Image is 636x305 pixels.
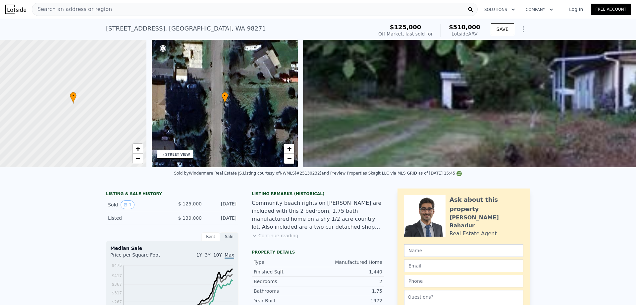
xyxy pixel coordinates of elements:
div: Property details [252,250,384,255]
span: Max [225,252,234,259]
div: Listed [108,215,167,221]
button: Continue reading [252,232,298,239]
div: Community beach rights on [PERSON_NAME] are included with this 2 bedroom, 1.75 bath manufactured ... [252,199,384,231]
a: Zoom out [284,154,294,164]
span: $ 125,000 [178,201,202,206]
div: LISTING & SALE HISTORY [106,191,238,198]
span: $ 139,000 [178,215,202,221]
div: • [70,92,77,104]
div: Sold by Windermere Real Estate JS . [174,171,243,176]
span: • [222,93,228,99]
button: Company [520,4,558,16]
div: Rent [201,232,220,241]
div: Off Market, last sold for [378,31,433,37]
div: Type [254,259,318,266]
div: [STREET_ADDRESS] , [GEOGRAPHIC_DATA] , WA 98271 [106,24,266,33]
div: Manufactured Home [318,259,382,266]
img: NWMLS Logo [456,171,462,176]
button: SAVE [491,23,514,35]
div: 2 [318,278,382,285]
div: STREET VIEW [165,152,190,157]
tspan: $417 [112,273,122,278]
tspan: $475 [112,263,122,268]
button: View historical data [121,200,134,209]
tspan: $317 [112,291,122,295]
span: Search an address or region [32,5,112,13]
span: 10Y [213,252,222,258]
button: Solutions [479,4,520,16]
input: Name [404,244,523,257]
input: Phone [404,275,523,287]
div: [DATE] [207,200,237,209]
div: Bathrooms [254,288,318,294]
a: Free Account [591,4,631,15]
div: Real Estate Agent [450,230,497,238]
div: Year Built [254,297,318,304]
div: [PERSON_NAME] Bahadur [450,214,523,230]
span: 1Y [196,252,202,258]
div: Listing Remarks (Historical) [252,191,384,196]
a: Zoom in [133,144,143,154]
tspan: $367 [112,282,122,287]
a: Log In [561,6,591,13]
tspan: $267 [112,300,122,304]
div: 1.75 [318,288,382,294]
div: Ask about this property [450,195,523,214]
div: Price per Square Foot [110,252,172,262]
span: − [135,154,140,163]
a: Zoom in [284,144,294,154]
a: Zoom out [133,154,143,164]
div: 1,440 [318,268,382,275]
div: Listing courtesy of NWMLS (#25130232) and Preview Properties Skagit LLC via MLS GRID as of [DATE]... [243,171,462,176]
div: Finished Sqft [254,268,318,275]
div: Median Sale [110,245,234,252]
input: Email [404,260,523,272]
button: Show Options [517,23,530,36]
span: $125,000 [390,24,421,31]
div: Sold [108,200,167,209]
div: Bedrooms [254,278,318,285]
span: − [287,154,291,163]
span: $510,000 [449,24,480,31]
div: • [222,92,228,104]
span: + [287,144,291,153]
div: 1972 [318,297,382,304]
div: Sale [220,232,238,241]
span: + [135,144,140,153]
span: • [70,93,77,99]
img: Lotside [5,5,26,14]
div: Lotside ARV [449,31,480,37]
div: [DATE] [207,215,237,221]
span: 3Y [205,252,210,258]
